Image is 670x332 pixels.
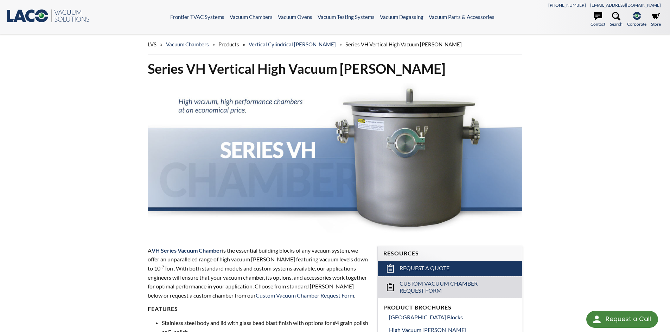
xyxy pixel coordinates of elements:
a: Search [610,12,623,27]
p: A is the essential building blocks of any vacuum system, we offer an unparalleled range of high v... [148,246,369,300]
a: [PHONE_NUMBER] [548,2,586,8]
a: [EMAIL_ADDRESS][DOMAIN_NAME] [590,2,661,8]
a: Vacuum Parts & Accessories [429,14,494,20]
a: Request a Quote [378,261,522,276]
a: Vacuum Chambers [230,14,273,20]
img: Series VH Chambers header [148,83,523,233]
img: round button [591,314,602,325]
strong: VH Series Vacuum Chamber [152,247,222,254]
h1: Series VH Vertical High Vacuum [PERSON_NAME] [148,60,523,77]
span: Series VH Vertical High Vacuum [PERSON_NAME] [345,41,462,47]
div: Request a Call [586,311,658,328]
a: [GEOGRAPHIC_DATA] Blocks [389,313,516,322]
span: LVS [148,41,157,47]
div: » » » » [148,34,523,54]
a: Vertical Cylindrical [PERSON_NAME] [249,41,336,47]
sup: -7 [160,264,164,269]
div: Request a Call [606,311,651,327]
a: Vacuum Ovens [278,14,312,20]
a: Store [651,12,661,27]
a: Custom Vacuum Chamber Request Form [378,276,522,298]
a: Contact [591,12,605,27]
a: Vacuum Testing Systems [318,14,375,20]
a: Vacuum Degassing [380,14,423,20]
h4: Product Brochures [383,304,516,311]
span: Products [218,41,239,47]
h4: Features [148,305,369,313]
a: Vacuum Chambers [166,41,209,47]
span: Corporate [627,21,646,27]
a: Frontier TVAC Systems [170,14,224,20]
a: Custom Vacuum Chamber Request Form [256,292,354,299]
span: Custom Vacuum Chamber Request Form [400,280,501,295]
span: Request a Quote [400,265,449,272]
span: [GEOGRAPHIC_DATA] Blocks [389,314,463,320]
h4: Resources [383,250,516,257]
